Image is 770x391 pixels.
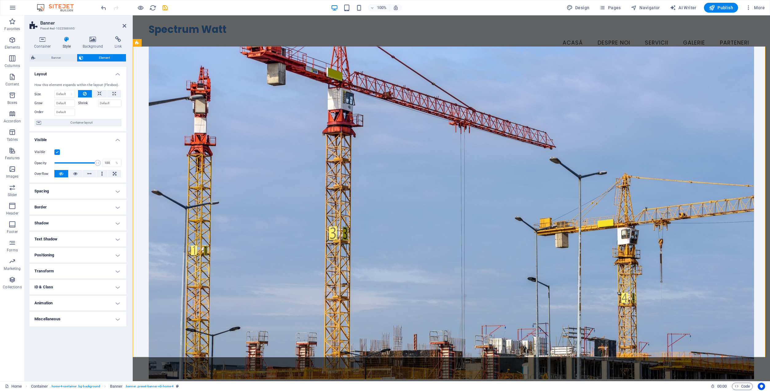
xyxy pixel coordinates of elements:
[29,200,126,215] h4: Border
[7,100,18,105] p: Boxes
[564,3,592,13] button: Design
[43,119,120,126] span: Container layout
[29,232,126,247] h4: Text Shadow
[735,383,750,390] span: Code
[31,383,48,390] span: Click to select. Double-click to edit
[721,384,722,389] span: :
[5,63,20,68] p: Columns
[40,20,126,26] h2: Banner
[29,280,126,294] h4: ID & Class
[631,5,660,11] span: Navigator
[628,3,662,13] button: Navigator
[29,67,126,78] h4: Layout
[717,383,727,390] span: 00 00
[5,45,20,50] p: Elements
[31,383,179,390] nav: breadcrumb
[100,4,107,11] button: undo
[34,100,54,107] label: Grow
[176,385,179,388] i: This element is a customizable preset
[37,54,75,61] span: Banner
[100,4,107,11] i: Undo: arrow_no_label (plain -> none_default) (Ctrl+Z)
[34,148,54,156] label: Visible
[34,83,121,88] div: How this element expands within the layout (Flexbox).
[758,383,765,390] button: Usercentrics
[7,229,18,234] p: Footer
[29,248,126,263] h4: Positioning
[667,3,699,13] button: AI Writer
[77,54,126,61] button: Element
[29,184,126,199] h4: Spacing
[50,383,100,390] span: . home-4-container .bg-background
[149,4,156,11] i: Reload page
[29,54,77,61] button: Banner
[85,54,124,61] span: Element
[54,100,75,107] input: Default
[125,383,174,390] span: . banner .preset-banner-v3-home-4
[7,137,18,142] p: Tables
[112,159,121,167] div: %
[567,5,590,11] span: Design
[137,4,144,11] button: Click here to leave preview mode and continue editing
[6,174,19,179] p: Images
[597,3,623,13] button: Pages
[377,4,387,11] h6: 100%
[58,36,78,49] h4: Style
[29,132,126,144] h4: Visible
[54,109,75,116] input: Default
[35,4,81,11] img: Editor Logo
[704,3,738,13] button: Publish
[110,36,126,49] h4: Link
[149,4,156,11] button: reload
[29,264,126,278] h4: Transform
[711,383,727,390] h6: Session time
[8,192,17,197] p: Slider
[4,26,20,31] p: Favorites
[29,312,126,326] h4: Miscellaneous
[29,216,126,231] h4: Shadow
[6,82,19,87] p: Content
[162,4,169,11] i: Save (Ctrl+S)
[743,3,767,13] button: More
[732,383,753,390] button: Code
[34,170,54,178] label: Overflow
[110,383,123,390] span: Click to select. Double-click to edit
[78,100,98,107] label: Shrink
[599,5,621,11] span: Pages
[34,109,54,116] label: Order
[34,119,121,126] button: Container layout
[161,4,169,11] button: save
[29,36,58,49] h4: Container
[34,93,54,96] label: Size
[368,4,390,11] button: 100%
[29,296,126,310] h4: Animation
[40,26,114,31] h3: Preset #ed-1022588695
[745,5,765,11] span: More
[78,36,110,49] h4: Background
[3,285,22,290] p: Collections
[7,248,18,253] p: Forms
[709,5,733,11] span: Publish
[564,3,592,13] div: Design (Ctrl+Alt+Y)
[393,5,399,10] i: On resize automatically adjust zoom level to fit chosen device.
[5,383,22,390] a: Click to cancel selection. Double-click to open Pages
[4,266,21,271] p: Marketing
[6,211,18,216] p: Header
[5,156,20,160] p: Features
[4,119,21,124] p: Accordion
[670,5,697,11] span: AI Writer
[34,161,54,165] label: Opacity
[98,100,122,107] input: Default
